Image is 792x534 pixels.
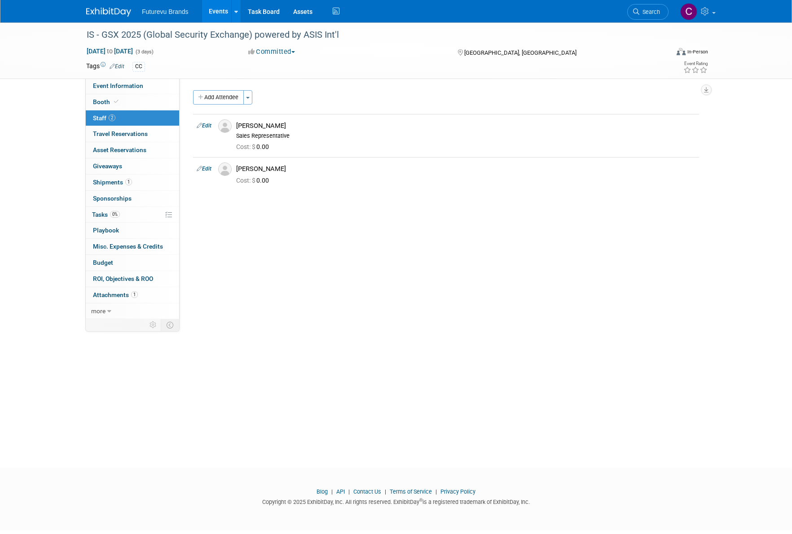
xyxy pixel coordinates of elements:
a: Budget [86,255,179,271]
span: 1 [125,179,132,185]
div: In-Person [687,48,708,55]
a: Staff2 [86,110,179,126]
a: Playbook [86,223,179,238]
span: Sponsorships [93,195,132,202]
span: 0% [110,211,120,218]
div: [PERSON_NAME] [236,165,695,173]
span: [DATE] [DATE] [86,47,133,55]
a: Booth [86,94,179,110]
button: Add Attendee [193,90,244,105]
span: Asset Reservations [93,146,146,153]
span: Misc. Expenses & Credits [93,243,163,250]
td: Toggle Event Tabs [161,319,180,331]
a: API [336,488,345,495]
div: [PERSON_NAME] [236,122,695,130]
span: Staff [93,114,115,122]
span: 0.00 [236,177,273,184]
a: Privacy Policy [440,488,475,495]
img: Format-Inperson.png [677,48,686,55]
div: IS - GSX 2025 (Global Security Exchange) powered by ASIS Int'l [84,27,655,43]
a: Misc. Expenses & Credits [86,239,179,254]
td: Personalize Event Tab Strip [145,319,161,331]
span: Futurevu Brands [142,8,189,15]
a: Edit [197,123,211,129]
span: Attachments [93,291,138,298]
img: Associate-Profile-5.png [218,162,232,176]
a: Asset Reservations [86,142,179,158]
span: Cost: $ [236,143,256,150]
a: Shipments1 [86,175,179,190]
span: 1 [131,291,138,298]
div: CC [132,62,145,71]
span: to [106,48,114,55]
a: Edit [110,63,124,70]
a: Blog [317,488,328,495]
span: [GEOGRAPHIC_DATA], [GEOGRAPHIC_DATA] [464,49,576,56]
span: more [91,307,106,315]
span: Travel Reservations [93,130,148,137]
a: Event Information [86,78,179,94]
div: Event Format [616,47,708,60]
a: Attachments1 [86,287,179,303]
span: Shipments [93,179,132,186]
span: Budget [93,259,113,266]
img: ExhibitDay [86,8,131,17]
span: Booth [93,98,120,105]
a: Search [627,4,669,20]
a: Edit [197,166,211,172]
div: Event Rating [683,61,708,66]
span: Tasks [92,211,120,218]
span: 0.00 [236,143,273,150]
a: ROI, Objectives & ROO [86,271,179,287]
a: Travel Reservations [86,126,179,142]
a: more [86,303,179,319]
span: Cost: $ [236,177,256,184]
a: Contact Us [353,488,381,495]
a: Giveaways [86,158,179,174]
span: Search [639,9,660,15]
td: Tags [86,61,124,72]
span: ROI, Objectives & ROO [93,275,153,282]
a: Tasks0% [86,207,179,223]
span: (3 days) [135,49,154,55]
span: 2 [109,114,115,121]
span: | [329,488,335,495]
a: Terms of Service [390,488,432,495]
span: Event Information [93,82,143,89]
button: Committed [245,47,299,57]
div: Sales Representative [236,132,695,140]
a: Sponsorships [86,191,179,206]
span: Playbook [93,227,119,234]
img: CHERYL CLOWES [680,3,697,20]
img: Associate-Profile-5.png [218,119,232,133]
span: Giveaways [93,162,122,170]
span: | [433,488,439,495]
span: | [346,488,352,495]
span: | [383,488,388,495]
sup: ® [419,498,422,503]
i: Booth reservation complete [114,99,119,104]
